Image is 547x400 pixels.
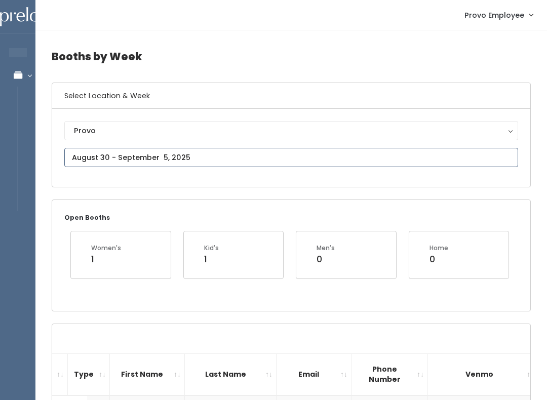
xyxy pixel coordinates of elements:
th: Email: activate to sort column ascending [277,353,351,395]
h6: Select Location & Week [52,83,530,109]
div: Men's [317,244,335,253]
input: August 30 - September 5, 2025 [64,148,518,167]
th: Type: activate to sort column ascending [68,353,110,395]
th: Last Name: activate to sort column ascending [185,353,277,395]
button: Provo [64,121,518,140]
span: Provo Employee [464,10,524,21]
small: Open Booths [64,213,110,222]
th: Phone Number: activate to sort column ascending [351,353,428,395]
div: 1 [91,253,121,266]
div: Provo [74,125,509,136]
div: 0 [429,253,448,266]
th: Venmo: activate to sort column ascending [428,353,538,395]
th: First Name: activate to sort column ascending [110,353,185,395]
div: Home [429,244,448,253]
div: Women's [91,244,121,253]
div: 1 [204,253,219,266]
div: Kid's [204,244,219,253]
div: 0 [317,253,335,266]
h4: Booths by Week [52,43,531,70]
a: Provo Employee [454,4,543,26]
